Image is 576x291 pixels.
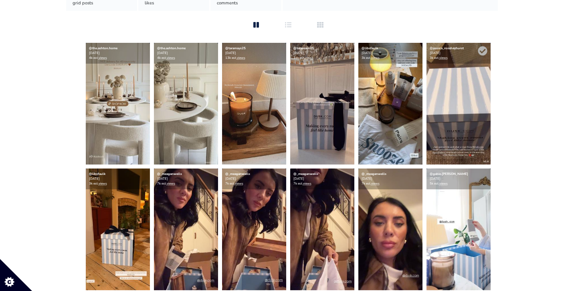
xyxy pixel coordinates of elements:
a: @_meaganwells [157,172,182,176]
div: [DATE] 3k est. [358,43,422,64]
div: [DATE] 7k est. [290,169,354,189]
a: @taramays25 [225,46,246,50]
div: [DATE] 14k est. [290,43,354,64]
div: [DATE] 4k est. [86,43,150,64]
div: [DATE] 7k est. [358,169,422,189]
a: @_meaganwells [293,172,318,176]
a: views [439,56,448,60]
a: @libsfaulk [362,46,378,50]
a: @_meaganwells [362,172,386,176]
a: @libsfaulk [89,172,105,176]
a: views [237,56,245,60]
a: views [167,181,175,186]
a: @the.ashton.home [157,46,186,50]
div: [DATE] 7k est. [222,169,286,189]
a: views [305,56,313,60]
a: @_meaganwells [225,172,250,176]
a: views [439,181,448,186]
a: @jessica_rosehayhurst [430,46,464,50]
a: @the.ashton.home [89,46,117,50]
div: [DATE] 7k est. [154,169,218,189]
div: [DATE] 13k est. [222,43,286,64]
div: [DATE] 3k est. [86,169,150,189]
a: views [371,56,380,60]
a: views [99,56,107,60]
div: [DATE] 5k est. [426,169,491,189]
div: [DATE] 3k est. [426,43,491,64]
a: views [371,181,380,186]
a: views [303,181,311,186]
div: [DATE] 4k est. [154,43,218,64]
a: @gabie.[PERSON_NAME] [430,172,468,176]
a: @taramays25 [293,46,314,50]
a: views [99,181,107,186]
a: views [167,56,175,60]
a: views [235,181,243,186]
